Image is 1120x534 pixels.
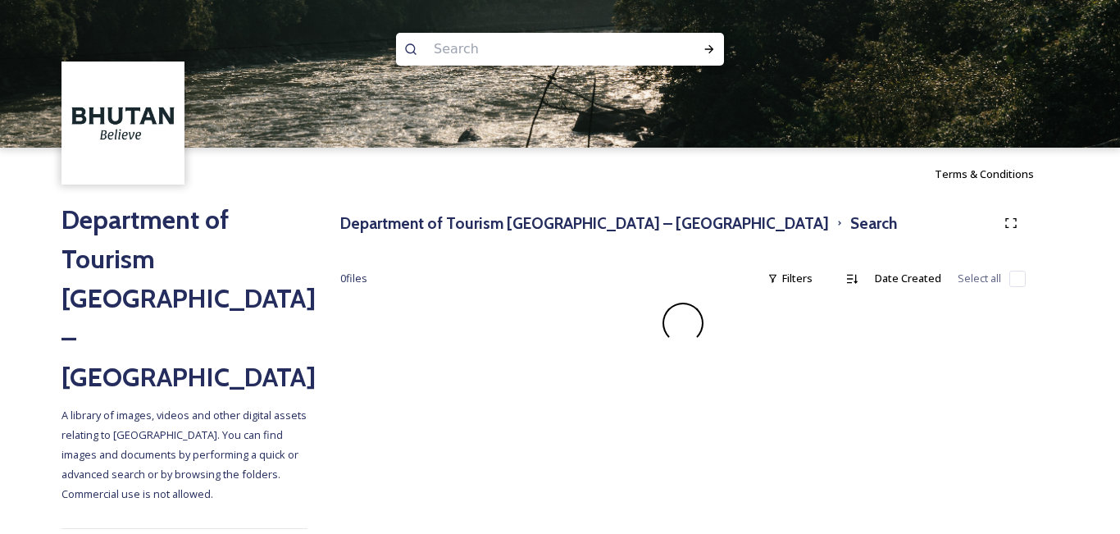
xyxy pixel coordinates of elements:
span: Select all [958,271,1001,286]
input: Search [426,31,650,67]
div: Date Created [867,262,949,294]
div: Filters [759,262,821,294]
span: 0 file s [340,271,367,286]
h3: Department of Tourism [GEOGRAPHIC_DATA] – [GEOGRAPHIC_DATA] [340,212,829,235]
span: Terms & Conditions [935,167,1034,181]
a: Terms & Conditions [935,164,1059,184]
h2: Department of Tourism [GEOGRAPHIC_DATA] – [GEOGRAPHIC_DATA] [61,200,307,397]
img: BT_Logo_BB_Lockup_CMYK_High%2520Res.jpg [64,64,183,183]
h3: Search [850,212,897,235]
span: A library of images, videos and other digital assets relating to [GEOGRAPHIC_DATA]. You can find ... [61,408,309,501]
